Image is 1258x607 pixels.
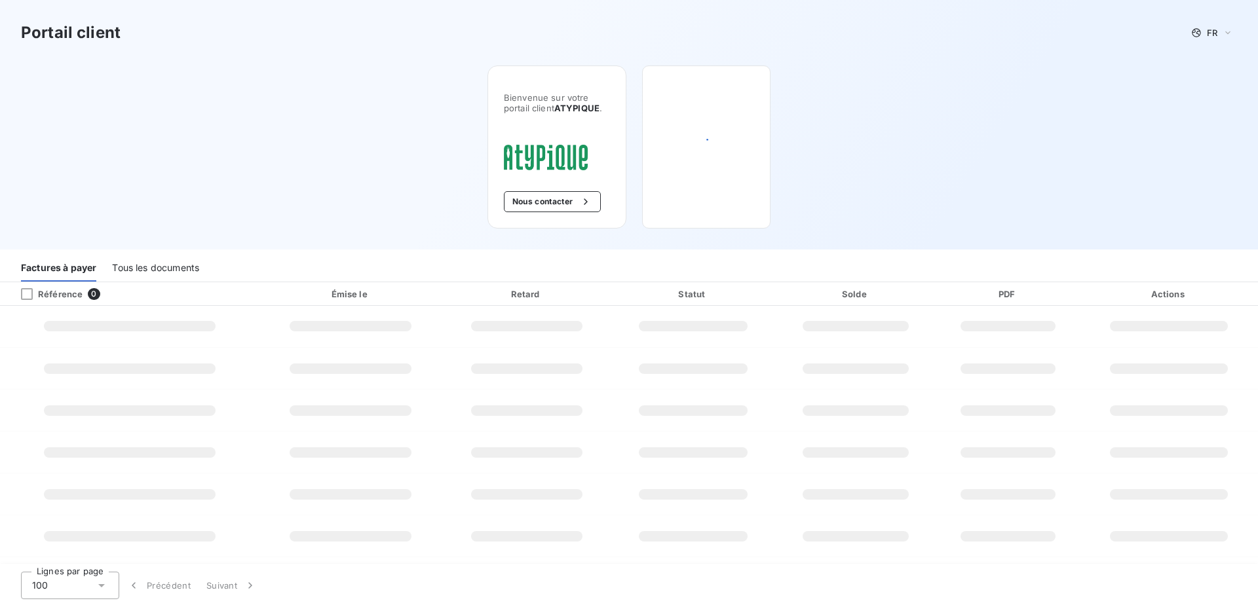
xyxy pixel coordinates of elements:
[119,572,199,599] button: Précédent
[88,288,100,300] span: 0
[1207,28,1217,38] span: FR
[1082,287,1255,301] div: Actions
[778,287,933,301] div: Solde
[504,92,610,113] span: Bienvenue sur votre portail client .
[199,572,265,599] button: Suivant
[554,103,600,113] span: ATYPIQUE
[261,287,440,301] div: Émise le
[445,287,608,301] div: Retard
[21,254,96,282] div: Factures à payer
[613,287,772,301] div: Statut
[10,288,83,300] div: Référence
[32,579,48,592] span: 100
[504,191,601,212] button: Nous contacter
[938,287,1077,301] div: PDF
[504,145,588,170] img: Company logo
[21,21,121,45] h3: Portail client
[112,254,199,282] div: Tous les documents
